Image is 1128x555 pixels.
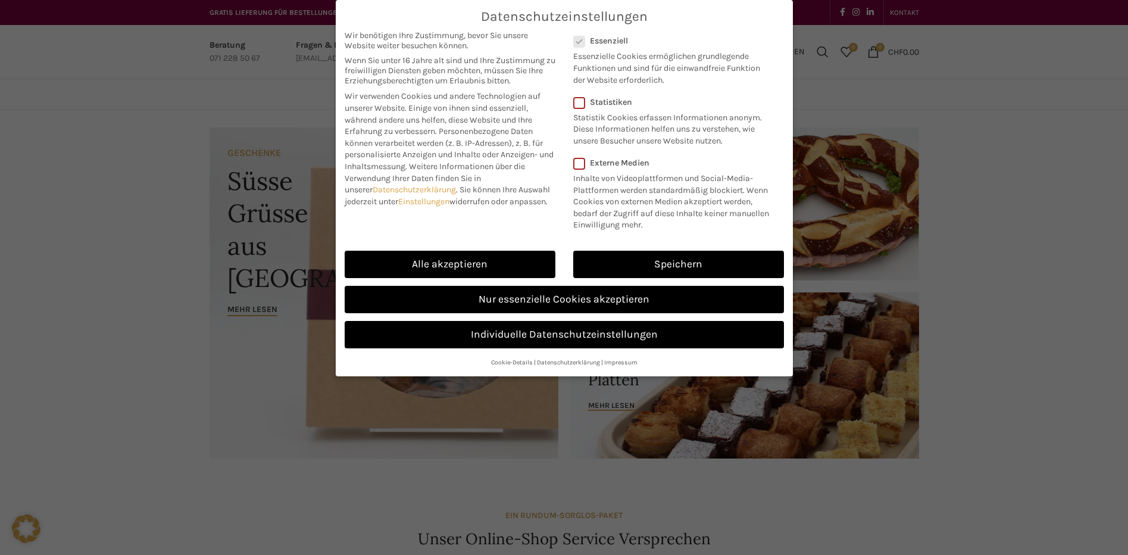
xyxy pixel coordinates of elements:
span: Wenn Sie unter 16 Jahre alt sind und Ihre Zustimmung zu freiwilligen Diensten geben möchten, müss... [345,55,555,86]
label: Statistiken [573,97,768,107]
a: Impressum [604,358,638,366]
p: Statistik Cookies erfassen Informationen anonym. Diese Informationen helfen uns zu verstehen, wie... [573,107,768,147]
span: Weitere Informationen über die Verwendung Ihrer Daten finden Sie in unserer . [345,161,525,195]
a: Alle akzeptieren [345,251,555,278]
a: Datenschutzerklärung [373,185,456,195]
span: Wir benötigen Ihre Zustimmung, bevor Sie unsere Website weiter besuchen können. [345,30,555,51]
label: Essenziell [573,36,768,46]
a: Cookie-Details [491,358,533,366]
p: Essenzielle Cookies ermöglichen grundlegende Funktionen und sind für die einwandfreie Funktion de... [573,46,768,86]
a: Einstellungen [398,197,449,207]
a: Individuelle Datenschutzeinstellungen [345,321,784,348]
p: Inhalte von Videoplattformen und Social-Media-Plattformen werden standardmäßig blockiert. Wenn Co... [573,168,776,231]
span: Sie können Ihre Auswahl jederzeit unter widerrufen oder anpassen. [345,185,550,207]
span: Wir verwenden Cookies und andere Technologien auf unserer Website. Einige von ihnen sind essenzie... [345,91,540,136]
a: Speichern [573,251,784,278]
label: Externe Medien [573,158,776,168]
a: Datenschutzerklärung [537,358,600,366]
span: Datenschutzeinstellungen [481,9,648,24]
span: Personenbezogene Daten können verarbeitet werden (z. B. IP-Adressen), z. B. für personalisierte A... [345,126,554,172]
a: Nur essenzielle Cookies akzeptieren [345,286,784,313]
